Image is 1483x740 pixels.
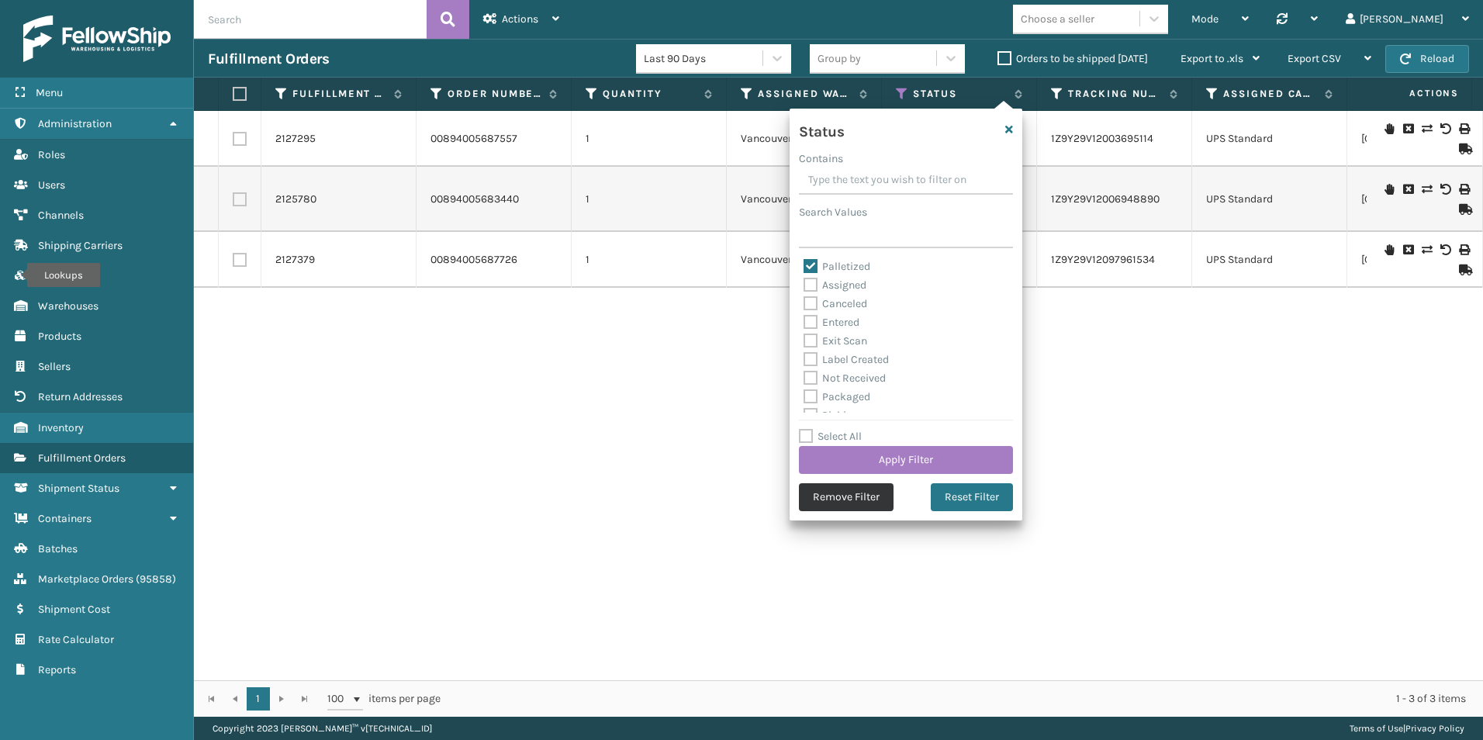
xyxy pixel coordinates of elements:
span: Shipment Cost [38,603,110,616]
td: 1 [572,167,727,232]
i: On Hold [1384,244,1394,255]
span: Return Addresses [38,390,123,403]
label: Orders to be shipped [DATE] [997,52,1148,65]
i: On Hold [1384,184,1394,195]
i: Void Label [1440,244,1450,255]
span: Channels [38,209,84,222]
td: UPS Standard [1192,111,1347,167]
div: Group by [818,50,861,67]
i: On Hold [1384,123,1394,134]
span: Reports [38,663,76,676]
i: Void Label [1440,184,1450,195]
a: 1Z9Y29V12003695114 [1051,132,1153,145]
i: Cancel Fulfillment Order [1403,123,1412,134]
i: Mark as Shipped [1459,204,1468,215]
div: Choose a seller [1021,11,1094,27]
span: Shipping Carriers [38,239,123,252]
div: | [1350,717,1464,740]
label: Fulfillment Order Id [292,87,386,101]
span: 100 [327,691,351,707]
a: 2125780 [275,192,316,207]
span: Actions [502,12,538,26]
i: Cancel Fulfillment Order [1403,184,1412,195]
label: Assigned Warehouse [758,87,852,101]
label: Packaged [804,390,870,403]
span: Administration [38,117,112,130]
span: Export to .xls [1181,52,1243,65]
span: Users [38,178,65,192]
label: Quantity [603,87,697,101]
span: Rate Calculator [38,633,114,646]
div: Last 90 Days [644,50,764,67]
h3: Fulfillment Orders [208,50,329,68]
button: Reload [1385,45,1469,73]
a: Terms of Use [1350,723,1403,734]
label: Contains [799,150,843,167]
input: Type the text you wish to filter on [799,167,1013,195]
span: Containers [38,512,92,525]
h4: Status [799,118,844,141]
label: Entered [804,316,859,329]
label: Label Created [804,353,889,366]
label: Assigned [804,278,866,292]
a: Privacy Policy [1405,723,1464,734]
td: Vancouver Remco [727,111,882,167]
button: Reset Filter [931,483,1013,511]
label: Palletized [804,260,870,273]
a: 1Z9Y29V12097961534 [1051,253,1155,266]
span: Marketplace Orders [38,572,133,586]
span: Inventory [38,421,84,434]
span: Lookups [38,269,80,282]
span: items per page [327,687,441,711]
a: 1 [247,687,270,711]
label: Not Received [804,372,886,385]
i: Mark as Shipped [1459,265,1468,275]
td: Vancouver Remco [727,167,882,232]
span: Shipment Status [38,482,119,495]
i: Mark as Shipped [1459,144,1468,154]
label: Canceled [804,297,867,310]
label: Exit Scan [804,334,867,348]
label: Tracking Number [1068,87,1162,101]
a: 2127379 [275,252,315,268]
span: Roles [38,148,65,161]
label: Picking [804,409,859,422]
a: 1Z9Y29V12006948890 [1051,192,1160,206]
label: Select All [799,430,862,443]
label: Search Values [799,204,867,220]
i: Print Label [1459,184,1468,195]
a: 00894005687726 [430,252,517,268]
i: Void Label [1440,123,1450,134]
span: Warehouses [38,299,99,313]
span: Mode [1191,12,1219,26]
label: Assigned Carrier Service [1223,87,1317,101]
span: ( 95858 ) [136,572,176,586]
button: Remove Filter [799,483,894,511]
button: Apply Filter [799,446,1013,474]
i: Print Label [1459,123,1468,134]
span: Actions [1360,81,1468,106]
label: Status [913,87,1007,101]
div: 1 - 3 of 3 items [462,691,1466,707]
i: Change shipping [1422,244,1431,255]
i: Cancel Fulfillment Order [1403,244,1412,255]
span: Products [38,330,81,343]
td: 1 [572,111,727,167]
span: Menu [36,86,63,99]
i: Change shipping [1422,123,1431,134]
span: Sellers [38,360,71,373]
span: Batches [38,542,78,555]
td: UPS Standard [1192,167,1347,232]
td: 1 [572,232,727,288]
i: Print Label [1459,244,1468,255]
i: Change shipping [1422,184,1431,195]
a: 2127295 [275,131,316,147]
a: 00894005683440 [430,192,519,207]
td: UPS Standard [1192,232,1347,288]
td: Vancouver Remco [727,232,882,288]
img: logo [23,16,171,62]
label: Order Number [448,87,541,101]
a: 00894005687557 [430,131,517,147]
span: Export CSV [1288,52,1341,65]
p: Copyright 2023 [PERSON_NAME]™ v [TECHNICAL_ID] [213,717,432,740]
